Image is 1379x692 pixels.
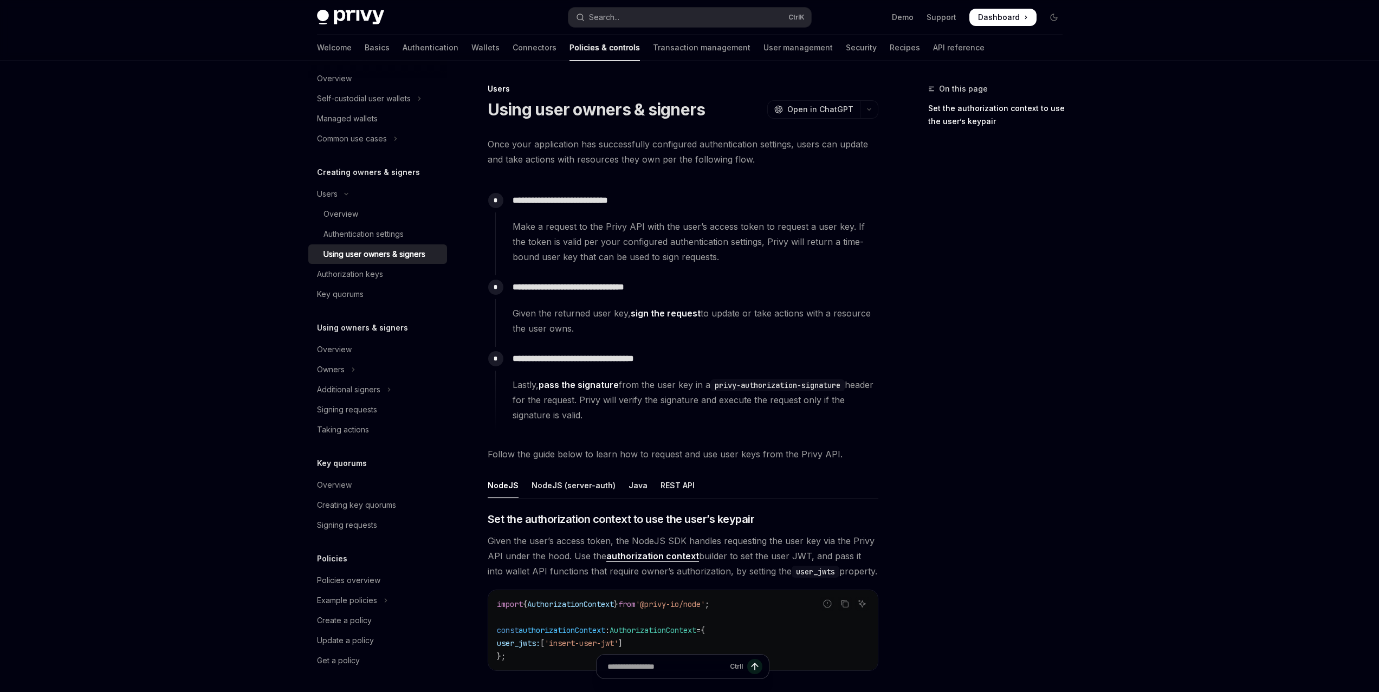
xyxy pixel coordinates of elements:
[696,625,701,635] span: =
[317,35,352,61] a: Welcome
[820,597,834,611] button: Report incorrect code
[317,72,352,85] div: Overview
[939,82,988,95] span: On this page
[317,321,408,334] h5: Using owners & signers
[308,224,447,244] a: Authentication settings
[497,651,506,661] span: };
[513,35,556,61] a: Connectors
[317,343,352,356] div: Overview
[308,204,447,224] a: Overview
[747,659,762,674] button: Send message
[308,515,447,535] a: Signing requests
[317,654,360,667] div: Get a policy
[701,625,705,635] span: {
[317,574,380,587] div: Policies overview
[653,35,750,61] a: Transaction management
[513,377,878,423] span: Lastly, from the user key in a header for the request. Privy will verify the signature and execut...
[629,473,648,498] div: Java
[317,499,396,512] div: Creating key quorums
[317,288,364,301] div: Key quorums
[308,475,447,495] a: Overview
[532,473,616,498] div: NodeJS (server-auth)
[927,12,956,23] a: Support
[497,638,540,648] span: user_jwts:
[631,308,701,319] a: sign the request
[607,655,726,678] input: Ask a question...
[317,383,380,396] div: Additional signers
[308,651,447,670] a: Get a policy
[618,638,623,648] span: ]
[488,533,878,579] span: Given the user’s access token, the NodeJS SDK handles requesting the user key via the Privy API u...
[317,634,374,647] div: Update a policy
[497,599,523,609] span: import
[527,599,614,609] span: AuthorizationContext
[308,244,447,264] a: Using user owners & signers
[523,599,527,609] span: {
[308,380,447,399] button: Toggle Additional signers section
[488,100,705,119] h1: Using user owners & signers
[308,89,447,108] button: Toggle Self-custodial user wallets section
[928,100,1071,130] a: Set the authorization context to use the user’s keypair
[317,363,345,376] div: Owners
[892,12,914,23] a: Demo
[308,571,447,590] a: Policies overview
[763,35,833,61] a: User management
[403,35,458,61] a: Authentication
[317,166,420,179] h5: Creating owners & signers
[308,591,447,610] button: Toggle Example policies section
[838,597,852,611] button: Copy the contents from the code block
[317,132,387,145] div: Common use cases
[308,69,447,88] a: Overview
[308,400,447,419] a: Signing requests
[308,264,447,284] a: Authorization keys
[488,512,755,527] span: Set the authorization context to use the user’s keypair
[308,340,447,359] a: Overview
[636,599,705,609] span: '@privy-io/node'
[317,614,372,627] div: Create a policy
[978,12,1020,23] span: Dashboard
[846,35,877,61] a: Security
[513,219,878,264] span: Make a request to the Privy API with the user’s access token to request a user key. If the token ...
[540,638,545,648] span: [
[1045,9,1063,26] button: Toggle dark mode
[855,597,869,611] button: Ask AI
[710,379,845,391] code: privy-authorization-signature
[545,638,618,648] span: 'insert-user-jwt'
[308,495,447,515] a: Creating key quorums
[787,104,853,115] span: Open in ChatGPT
[308,360,447,379] button: Toggle Owners section
[705,599,709,609] span: ;
[317,112,378,125] div: Managed wallets
[308,184,447,204] button: Toggle Users section
[317,519,377,532] div: Signing requests
[767,100,860,119] button: Open in ChatGPT
[317,423,369,436] div: Taking actions
[569,35,640,61] a: Policies & controls
[513,306,878,336] span: Given the returned user key, to update or take actions with a resource the user owns.
[317,403,377,416] div: Signing requests
[488,473,519,498] div: NodeJS
[605,625,610,635] span: :
[610,625,696,635] span: AuthorizationContext
[589,11,619,24] div: Search...
[788,13,805,22] span: Ctrl K
[308,284,447,304] a: Key quorums
[792,566,839,578] code: user_jwts
[308,109,447,128] a: Managed wallets
[317,268,383,281] div: Authorization keys
[488,447,878,462] span: Follow the guide below to learn how to request and use user keys from the Privy API.
[308,129,447,148] button: Toggle Common use cases section
[618,599,636,609] span: from
[317,10,384,25] img: dark logo
[497,625,519,635] span: const
[317,92,411,105] div: Self-custodial user wallets
[317,478,352,491] div: Overview
[606,551,699,562] a: authorization context
[661,473,695,498] div: REST API
[933,35,985,61] a: API reference
[317,552,347,565] h5: Policies
[317,457,367,470] h5: Key quorums
[890,35,920,61] a: Recipes
[323,248,425,261] div: Using user owners & signers
[323,208,358,221] div: Overview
